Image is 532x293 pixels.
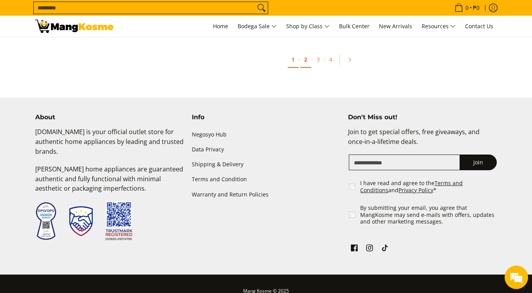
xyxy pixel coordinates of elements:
[422,22,456,31] span: Resources
[35,20,114,33] img: Class C Home &amp; Business Appliances: Up to 70% Off l Mang Kosme
[192,142,341,157] a: Data Privacy
[192,113,341,121] h4: Info
[348,113,497,121] h4: Don't Miss out!
[313,52,324,67] a: 3
[472,5,481,11] span: ₱0
[286,22,330,31] span: Shop by Class
[300,52,311,68] a: 2
[375,16,416,37] a: New Arrivals
[282,16,334,37] a: Shop by Class
[192,187,341,202] a: Warranty and Return Policies
[192,172,341,187] a: Terms and Condition
[121,16,497,37] nav: Main Menu
[149,49,501,74] ul: Pagination
[360,180,498,193] label: I have read and agree to the and *
[35,127,184,164] p: [DOMAIN_NAME] is your official outlet store for authentic home appliances by leading and trusted ...
[349,242,360,256] a: See Mang Kosme on Facebook
[35,164,184,201] p: [PERSON_NAME] home appliances are guaranteed authentic and fully functional with minimal aestheti...
[255,2,268,14] button: Search
[379,242,390,256] a: See Mang Kosme on TikTok
[464,5,470,11] span: 0
[348,127,497,155] p: Join to get special offers, free giveaways, and once-in-a-lifetime deals.
[299,56,300,63] span: ·
[69,206,93,236] img: Trustmark Seal
[339,22,370,30] span: Bulk Center
[192,157,341,172] a: Shipping & Delivery
[234,16,281,37] a: Bodega Sale
[379,22,412,30] span: New Arrivals
[360,179,463,194] a: Terms and Conditions
[311,56,313,63] span: ·
[105,201,133,241] img: Trustmark QR
[288,52,299,68] a: 1
[399,186,433,194] a: Privacy Policy
[325,52,336,67] a: 4
[452,4,482,12] span: •
[461,16,497,37] a: Contact Us
[324,56,325,63] span: ·
[192,127,341,142] a: Negosyo Hub
[35,113,184,121] h4: About
[460,155,497,170] button: Join
[364,242,375,256] a: See Mang Kosme on Instagram
[209,16,232,37] a: Home
[335,16,373,37] a: Bulk Center
[35,202,57,240] img: Data Privacy Seal
[465,22,493,30] span: Contact Us
[213,22,228,30] span: Home
[238,22,277,31] span: Bodega Sale
[360,204,498,225] label: By submitting your email, you agree that MangKosme may send e-mails with offers, updates and othe...
[418,16,460,37] a: Resources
